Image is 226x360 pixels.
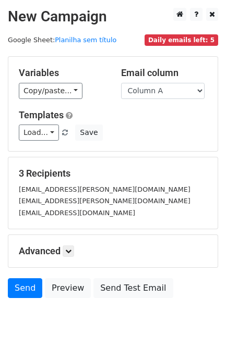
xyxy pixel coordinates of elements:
h5: 3 Recipients [19,168,207,179]
a: Load... [19,125,59,141]
a: Copy/paste... [19,83,82,99]
a: Send Test Email [93,278,173,298]
h5: Email column [121,67,208,79]
span: Daily emails left: 5 [145,34,218,46]
a: Daily emails left: 5 [145,36,218,44]
small: [EMAIL_ADDRESS][DOMAIN_NAME] [19,209,135,217]
a: Templates [19,109,64,120]
iframe: Chat Widget [174,310,226,360]
a: Planilha sem título [55,36,116,44]
h5: Variables [19,67,105,79]
small: Google Sheet: [8,36,116,44]
button: Save [75,125,102,141]
a: Send [8,278,42,298]
a: Preview [45,278,91,298]
h2: New Campaign [8,8,218,26]
small: [EMAIL_ADDRESS][PERSON_NAME][DOMAIN_NAME] [19,185,191,193]
small: [EMAIL_ADDRESS][PERSON_NAME][DOMAIN_NAME] [19,197,191,205]
h5: Advanced [19,245,207,257]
